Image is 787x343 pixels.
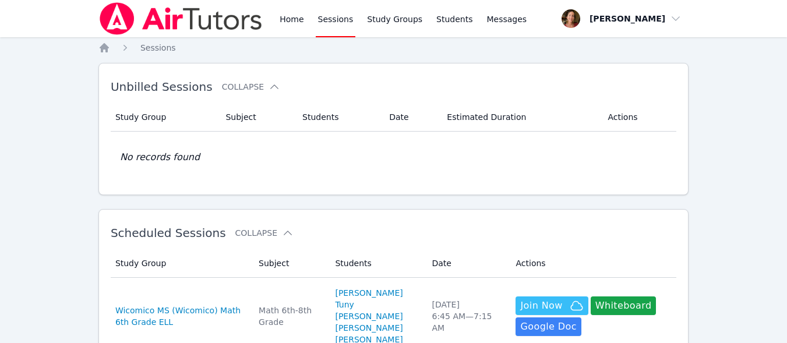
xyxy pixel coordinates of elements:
[98,2,263,35] img: Air Tutors
[111,132,676,183] td: No records found
[222,81,280,93] button: Collapse
[432,299,502,334] div: [DATE] 6:45 AM — 7:15 AM
[516,296,588,315] button: Join Now
[425,249,509,278] th: Date
[252,249,328,278] th: Subject
[335,322,403,334] a: [PERSON_NAME]
[335,287,418,310] a: [PERSON_NAME] Tuny
[111,249,252,278] th: Study Group
[591,296,657,315] button: Whiteboard
[259,305,321,328] div: Math 6th-8th Grade
[382,103,440,132] th: Date
[111,226,226,240] span: Scheduled Sessions
[520,299,562,313] span: Join Now
[487,13,527,25] span: Messages
[440,103,601,132] th: Estimated Duration
[601,103,676,132] th: Actions
[509,249,676,278] th: Actions
[516,317,581,336] a: Google Doc
[328,249,425,278] th: Students
[218,103,295,132] th: Subject
[235,227,294,239] button: Collapse
[115,305,245,328] a: Wicomico MS (Wicomico) Math 6th Grade ELL
[111,80,213,94] span: Unbilled Sessions
[111,103,219,132] th: Study Group
[140,42,176,54] a: Sessions
[140,43,176,52] span: Sessions
[335,310,403,322] a: [PERSON_NAME]
[295,103,382,132] th: Students
[98,42,689,54] nav: Breadcrumb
